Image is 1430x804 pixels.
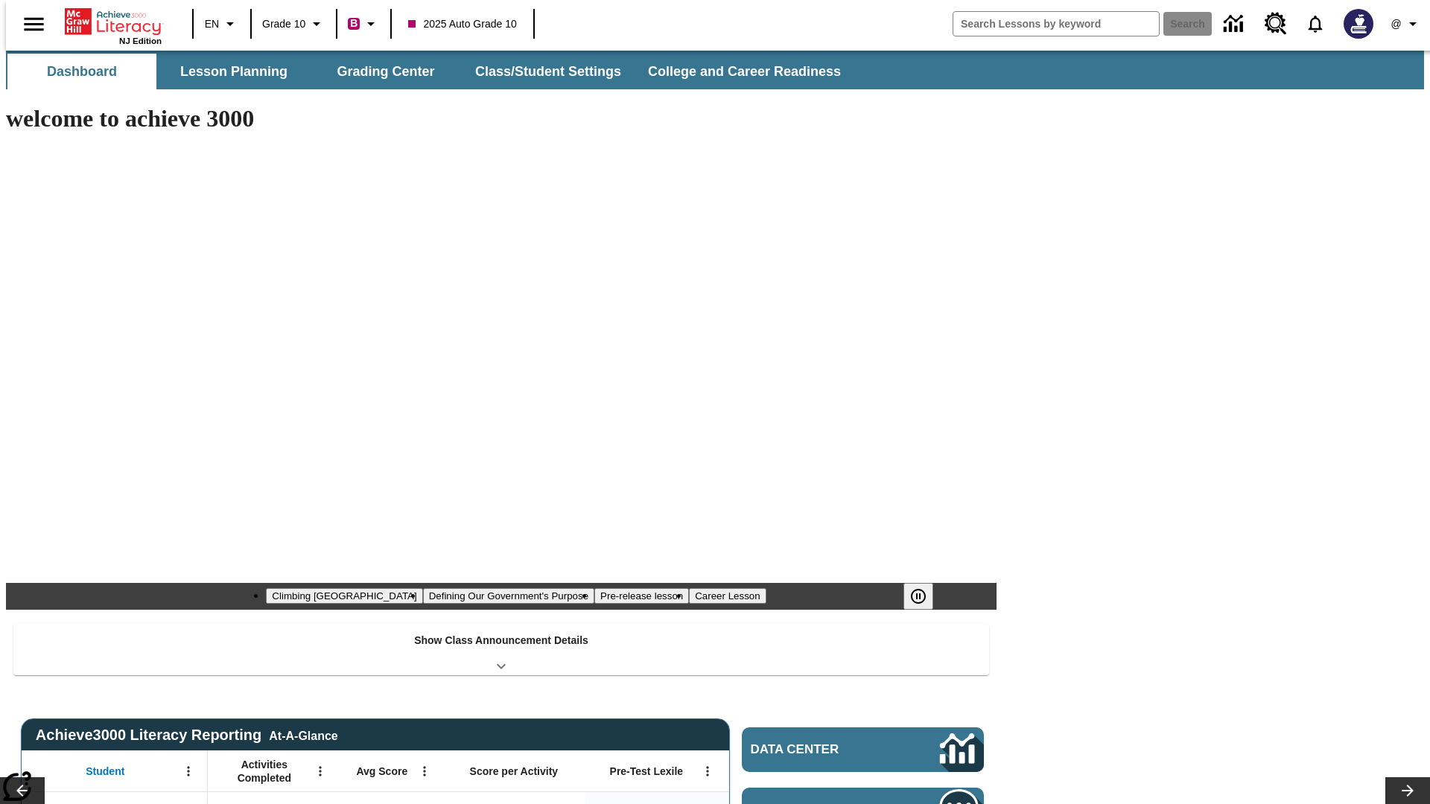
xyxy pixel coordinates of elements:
button: Boost Class color is violet red. Change class color [342,10,386,37]
a: Data Center [1215,4,1256,45]
button: Language: EN, Select a language [198,10,246,37]
span: EN [205,16,219,32]
span: Achieve3000 Literacy Reporting [36,727,338,744]
button: Slide 4 Career Lesson [689,588,766,604]
button: Class/Student Settings [463,54,633,89]
span: Avg Score [356,765,407,778]
a: Notifications [1296,4,1335,43]
button: Profile/Settings [1382,10,1430,37]
button: Pause [903,583,933,610]
span: Score per Activity [470,765,559,778]
button: Open Menu [309,760,331,782]
button: Lesson Planning [159,54,308,89]
button: Open Menu [696,760,719,782]
button: Grading Center [311,54,460,89]
div: Show Class Announcement Details [13,624,989,675]
span: Pre-Test Lexile [610,765,684,778]
div: Pause [903,583,948,610]
button: Open side menu [12,2,56,46]
button: Lesson carousel, Next [1385,777,1430,804]
span: Data Center [751,742,890,757]
input: search field [953,12,1159,36]
button: Slide 1 Climbing Mount Tai [266,588,422,604]
button: Slide 2 Defining Our Government's Purpose [423,588,594,604]
div: SubNavbar [6,51,1424,89]
a: Home [65,7,162,36]
span: Activities Completed [215,758,314,785]
a: Resource Center, Will open in new tab [1256,4,1296,44]
button: Grade: Grade 10, Select a grade [256,10,331,37]
span: 2025 Auto Grade 10 [408,16,516,32]
button: College and Career Readiness [636,54,853,89]
span: NJ Edition [119,36,162,45]
button: Slide 3 Pre-release lesson [594,588,689,604]
span: Student [86,765,124,778]
p: Show Class Announcement Details [414,633,588,648]
button: Select a new avatar [1335,4,1382,43]
a: Data Center [742,727,984,772]
button: Open Menu [413,760,436,782]
img: Avatar [1344,9,1373,39]
button: Dashboard [7,54,156,89]
button: Open Menu [177,760,200,782]
div: Home [65,5,162,45]
h1: welcome to achieve 3000 [6,105,997,133]
span: @ [1391,16,1401,32]
div: At-A-Glance [269,727,337,743]
span: B [350,14,357,33]
span: Grade 10 [262,16,305,32]
div: SubNavbar [6,54,854,89]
